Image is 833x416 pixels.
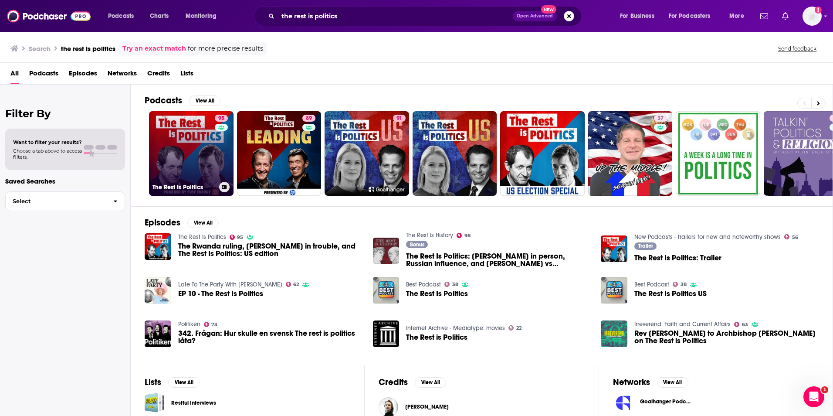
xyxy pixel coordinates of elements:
span: Logged in as egilfenbaum [803,7,822,26]
iframe: Intercom live chat [803,386,824,407]
a: NetworksView All [613,377,688,388]
a: Episodes [69,66,97,84]
button: View All [168,377,200,388]
h2: Podcasts [145,95,182,106]
img: Goalhanger Podcasts logo [613,393,633,413]
button: open menu [179,9,228,23]
a: 95 [215,115,228,122]
span: 1 [821,386,828,393]
div: Search podcasts, credits, & more... [262,6,590,26]
a: 89 [237,111,322,196]
button: open menu [723,9,755,23]
a: Lists [180,66,193,84]
span: 38 [681,283,687,286]
img: User Profile [803,7,822,26]
a: 95The Rest Is Politics [149,111,234,196]
img: The Rest is Politics [373,321,400,347]
span: 62 [293,283,299,286]
span: Podcasts [108,10,134,22]
span: Open Advanced [517,14,553,18]
svg: Add a profile image [815,7,822,14]
a: 38 [444,282,458,287]
span: 22 [516,326,521,330]
a: Hilde Eliassen Restad [405,403,449,410]
a: 73 [204,322,218,327]
span: 91 [396,114,402,123]
a: 95 [230,235,244,240]
span: 56 [792,235,798,239]
span: Want to filter your results? [13,139,82,145]
button: Send feedback [775,45,819,52]
a: The Rest Is History [406,232,453,239]
span: Rev [PERSON_NAME] to Archbishop [PERSON_NAME] on The Rest is Politics [634,330,819,344]
img: The Rest Is Politics [373,277,400,303]
a: Best Podcast [406,281,441,288]
a: EP 10 - The Rest Is Politics [178,290,263,297]
a: 91 [325,111,409,196]
a: 62 [286,282,299,287]
p: Saved Searches [5,177,125,185]
a: The Rest Is Politics: Putin in person, Russian influence, and Blair vs Bono [373,238,400,264]
span: 95 [218,114,224,123]
a: 342. Frågan: Hur skulle en svensk The rest is politics låta? [178,330,362,344]
button: Select [5,191,125,211]
button: Open AdvancedNew [513,11,557,21]
a: Restful Interviews [145,393,164,413]
img: Rev J Responds to Archbishop Justin Welby on The Rest is Politics [601,321,627,347]
h2: Episodes [145,217,180,228]
a: The Rest is Politics [406,334,467,341]
a: 22 [508,325,521,331]
a: The Rest Is Politics: Trailer [634,254,721,262]
span: 37 [657,114,664,123]
button: open menu [663,9,723,23]
a: The Rwanda ruling, Trudeau in trouble, and The Rest Is Politics: US edition [145,233,171,260]
span: Podcasts [29,66,58,84]
h2: Filter By [5,107,125,120]
a: ListsView All [145,377,200,388]
a: 56 [784,234,798,239]
a: Show notifications dropdown [779,9,792,24]
span: New [541,5,557,14]
a: Charts [144,9,174,23]
span: 98 [464,234,471,238]
span: 63 [742,323,748,327]
button: open menu [102,9,145,23]
img: EP 10 - The Rest Is Politics [145,277,171,303]
a: Restful Interviews [171,398,216,408]
a: The Rwanda ruling, Trudeau in trouble, and The Rest Is Politics: US edition [178,242,362,257]
span: Credits [147,66,170,84]
a: 89 [302,115,315,122]
img: The Rest Is Politics US [601,277,627,303]
a: Podchaser - Follow, Share and Rate Podcasts [7,8,91,24]
span: 89 [306,114,312,123]
a: EpisodesView All [145,217,219,228]
span: 95 [237,235,243,239]
span: 38 [452,283,458,286]
a: Internet Archive - Mediatype: movies [406,324,505,332]
button: View All [415,377,446,388]
a: Irreverend: Faith and Current Affairs [634,321,731,328]
a: All [10,66,19,84]
span: Bonus [410,242,424,247]
a: 37 [588,111,673,196]
button: open menu [614,9,665,23]
a: Best Podcast [634,281,669,288]
button: View All [187,218,219,228]
span: The Rest Is Politics [406,290,468,297]
span: For Podcasters [669,10,711,22]
a: Goalhanger Podcasts logoGoalhanger Podcasts [613,393,819,413]
a: The Rest Is Politics: Putin in person, Russian influence, and Blair vs Bono [406,252,590,267]
img: The Rest Is Politics: Trailer [601,235,627,262]
span: Goalhanger Podcasts [640,398,697,405]
a: The Rest Is Politics US [634,290,707,297]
